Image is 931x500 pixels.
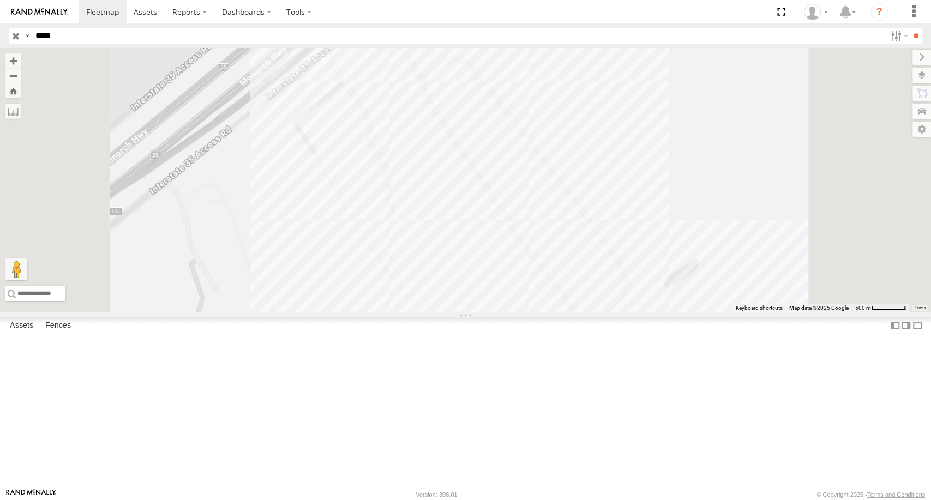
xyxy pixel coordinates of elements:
[886,28,910,44] label: Search Filter Options
[4,318,39,333] label: Assets
[789,305,849,311] span: Map data ©2025 Google
[900,317,911,333] label: Dock Summary Table to the Right
[11,8,68,16] img: rand-logo.svg
[915,306,926,310] a: Terms (opens in new tab)
[852,304,909,312] button: Map Scale: 500 m per 60 pixels
[816,491,925,498] div: © Copyright 2025 -
[736,304,783,312] button: Keyboard shortcuts
[912,122,931,137] label: Map Settings
[5,83,21,98] button: Zoom Home
[416,491,457,498] div: Version: 308.01
[5,68,21,83] button: Zoom out
[23,28,32,44] label: Search Query
[867,491,925,498] a: Terms and Conditions
[800,4,832,20] div: Juan Oropeza
[912,317,923,333] label: Hide Summary Table
[855,305,871,311] span: 500 m
[870,3,888,21] i: ?
[5,104,21,119] label: Measure
[890,317,900,333] label: Dock Summary Table to the Left
[5,53,21,68] button: Zoom in
[40,318,76,333] label: Fences
[5,258,27,280] button: Drag Pegman onto the map to open Street View
[6,489,56,500] a: Visit our Website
